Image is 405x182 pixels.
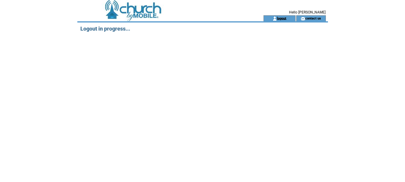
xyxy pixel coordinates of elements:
a: contact us [305,16,321,20]
a: logout [277,16,286,20]
img: contact_us_icon.gif [301,16,305,21]
span: Logout in progress... [80,25,130,32]
img: account_icon.gif [272,16,277,21]
span: Hello [PERSON_NAME] [289,10,326,14]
